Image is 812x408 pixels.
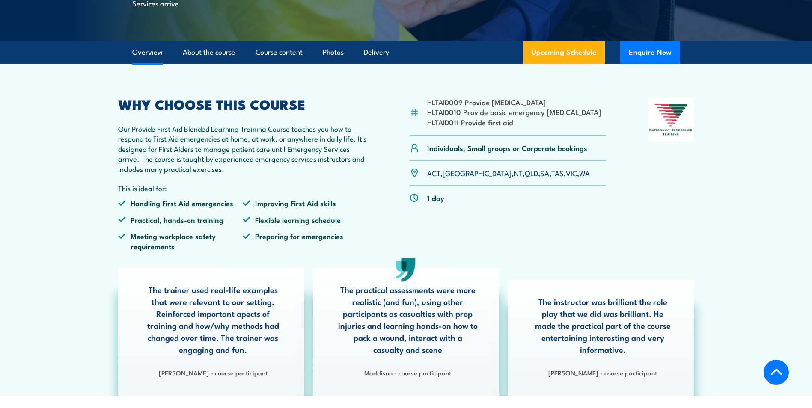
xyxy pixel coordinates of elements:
[118,98,368,110] h2: WHY CHOOSE THIS COURSE
[256,41,303,64] a: Course content
[132,41,163,64] a: Overview
[525,168,538,178] a: QLD
[118,215,243,225] li: Practical, hands-on training
[243,215,368,225] li: Flexible learning schedule
[523,41,605,64] a: Upcoming Schedule
[159,368,268,377] strong: [PERSON_NAME] - course participant
[338,284,478,355] p: The practical assessments were more realistic (and fun), using other participants as casualties w...
[323,41,344,64] a: Photos
[427,117,601,127] li: HLTAID011 Provide first aid
[143,284,283,355] p: The trainer used real-life examples that were relevant to our setting. Reinforced important apect...
[551,168,564,178] a: TAS
[514,168,523,178] a: NT
[118,183,368,193] p: This is ideal for:
[427,193,444,203] p: 1 day
[183,41,235,64] a: About the course
[118,198,243,208] li: Handling First Aid emergencies
[648,98,694,142] img: Nationally Recognised Training logo.
[427,143,587,153] p: Individuals, Small groups or Corporate bookings
[243,231,368,251] li: Preparing for emergencies
[443,168,512,178] a: [GEOGRAPHIC_DATA]
[540,168,549,178] a: SA
[427,97,601,107] li: HLTAID009 Provide [MEDICAL_DATA]
[548,368,657,377] strong: [PERSON_NAME] - course participant
[566,168,577,178] a: VIC
[364,368,451,377] strong: Maddison - course participant
[243,198,368,208] li: Improving First Aid skills
[533,296,672,355] p: The instructor was brilliant the role play that we did was brilliant. He made the practical part ...
[364,41,389,64] a: Delivery
[620,41,680,64] button: Enquire Now
[118,124,368,174] p: Our Provide First Aid Blended Learning Training Course teaches you how to respond to First Aid em...
[118,231,243,251] li: Meeting workplace safety requirements
[427,168,590,178] p: , , , , , , ,
[579,168,590,178] a: WA
[427,168,440,178] a: ACT
[427,107,601,117] li: HLTAID010 Provide basic emergency [MEDICAL_DATA]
